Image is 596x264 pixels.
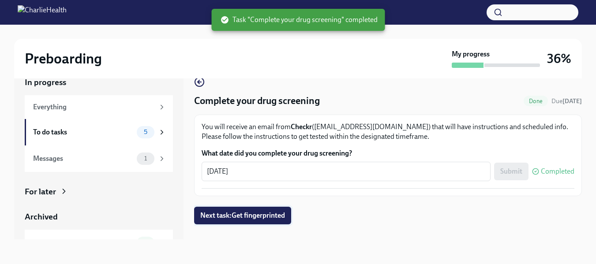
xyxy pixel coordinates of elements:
[291,123,312,131] strong: Checkr
[452,49,490,59] strong: My progress
[33,238,133,248] div: Completed tasks
[200,211,285,220] span: Next task : Get fingerprinted
[33,127,133,137] div: To do tasks
[194,207,291,224] button: Next task:Get fingerprinted
[25,230,173,256] a: Completed tasks
[202,122,574,141] p: You will receive an email from ([EMAIL_ADDRESS][DOMAIN_NAME]) that will have instructions and sch...
[25,186,56,197] div: For later
[207,166,485,177] textarea: [DATE]
[33,154,133,164] div: Messages
[25,50,102,67] h2: Preboarding
[25,145,173,172] a: Messages1
[524,98,548,104] span: Done
[220,15,378,25] span: Task "Complete your drug screening" completed
[562,97,582,105] strong: [DATE]
[194,94,320,108] h4: Complete your drug screening
[25,186,173,197] a: For later
[551,97,582,105] span: September 15th, 2025 07:00
[25,95,173,119] a: Everything
[541,168,574,175] span: Completed
[139,129,153,135] span: 5
[18,5,67,19] img: CharlieHealth
[139,155,152,162] span: 1
[547,51,571,67] h3: 36%
[25,77,173,88] a: In progress
[25,211,173,223] a: Archived
[33,102,154,112] div: Everything
[551,97,582,105] span: Due
[202,149,574,158] label: What date did you complete your drug screening?
[25,119,173,145] a: To do tasks5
